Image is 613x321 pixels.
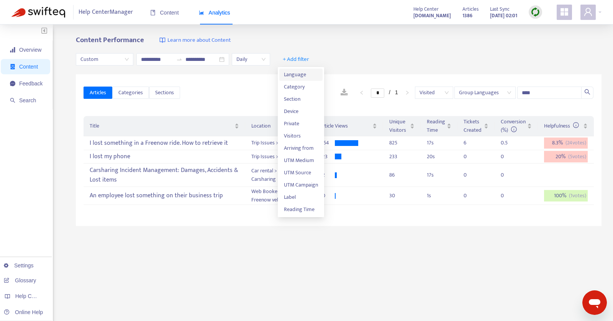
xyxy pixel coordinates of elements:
b: Content Performance [76,34,144,46]
span: UTM Campaign [284,181,318,189]
div: 30 [320,192,335,200]
div: 30 [389,192,415,200]
button: Articles [84,87,112,99]
li: Next Page [401,88,413,97]
th: Article Views [313,116,383,136]
span: left [359,90,364,95]
th: Tickets Created [457,116,495,136]
span: Reading Time [427,118,445,134]
span: Sections [155,88,174,97]
img: image-link [159,37,166,43]
div: 6 [464,139,479,147]
span: container [10,64,15,69]
div: 0 [464,152,479,161]
th: Unique Visitors [383,116,421,136]
a: Settings [4,262,34,269]
span: message [10,81,15,86]
div: 0.5 [501,139,516,147]
span: Overview [19,47,41,53]
th: Title [84,116,245,136]
span: Last Sync [490,5,510,13]
span: Visitors [284,132,318,140]
button: Categories [112,87,149,99]
td: Trip Issues > Lost Items [245,150,313,164]
iframe: Button to launch messaging window [582,290,607,315]
button: + Add filter [277,53,315,66]
span: Content [150,10,179,16]
span: Help Center [413,5,439,13]
div: 92 [320,171,335,179]
div: 1154 [320,139,335,147]
span: Feedback [19,80,43,87]
span: Analytics [199,10,230,16]
span: book [150,10,156,15]
span: search [584,89,590,95]
span: Visited [420,87,449,98]
div: 0 [464,192,479,200]
span: Category [284,83,318,91]
button: Sections [149,87,180,99]
span: + Add filter [283,55,309,64]
span: Label [284,193,318,201]
a: Online Help [4,309,43,315]
th: Location [245,116,313,136]
div: 17 s [427,139,451,147]
span: swap-right [176,56,182,62]
span: Section [284,95,318,103]
div: 0 [501,152,516,161]
div: 17 s [427,171,451,179]
span: Article Views [320,122,371,130]
span: / [389,89,390,95]
span: Title [90,122,233,130]
span: Categories [118,88,143,97]
span: user [583,7,593,16]
span: Unique Visitors [389,118,408,134]
div: 0 [464,171,479,179]
div: 323 [320,152,335,161]
span: Help Centers [15,293,47,299]
span: search [10,98,15,103]
div: I lost my phone [90,151,239,163]
div: Carsharing Incident Management: Damages, Accidents & Lost items [90,164,239,186]
span: Reading Time [284,205,318,214]
span: Arriving from [284,144,318,152]
td: Web Booker > Book a Freenow vehicle [245,187,313,205]
div: 0 [501,171,516,179]
span: area-chart [199,10,204,15]
span: UTM Source [284,169,318,177]
span: Private [284,120,318,128]
a: Learn more about Content [159,36,231,45]
span: Daily [236,54,266,65]
td: Trip Issues > Lost Items [245,136,313,150]
button: right [401,88,413,97]
td: Car rental > How to use Carsharing [245,164,313,187]
img: Swifteq [11,7,65,18]
span: Learn more about Content [167,36,231,45]
div: 0 [501,192,516,200]
span: Location [251,122,301,130]
span: to [176,56,182,62]
div: 20 s [427,152,451,161]
span: right [405,90,410,95]
span: Device [284,107,318,116]
span: Search [19,97,36,103]
span: Custom [80,54,129,65]
span: Content [19,64,38,70]
span: appstore [560,7,569,16]
div: An employee lost something on their business trip [90,190,239,202]
span: Helpfulness [544,121,579,130]
div: 233 [389,152,415,161]
span: UTM Medium [284,156,318,165]
a: [DOMAIN_NAME] [413,11,451,20]
strong: [DATE] 02:01 [490,11,517,20]
div: I lost something in a Freenow ride. How to retrieve it [90,137,239,149]
span: ( 5 votes) [568,152,586,161]
div: 86 [389,171,415,179]
div: 20 % [544,151,588,162]
button: left [356,88,368,97]
span: Conversion (%) [501,117,526,134]
span: Help Center Manager [79,5,133,20]
div: 100 % [544,190,588,201]
strong: 1386 [462,11,472,20]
